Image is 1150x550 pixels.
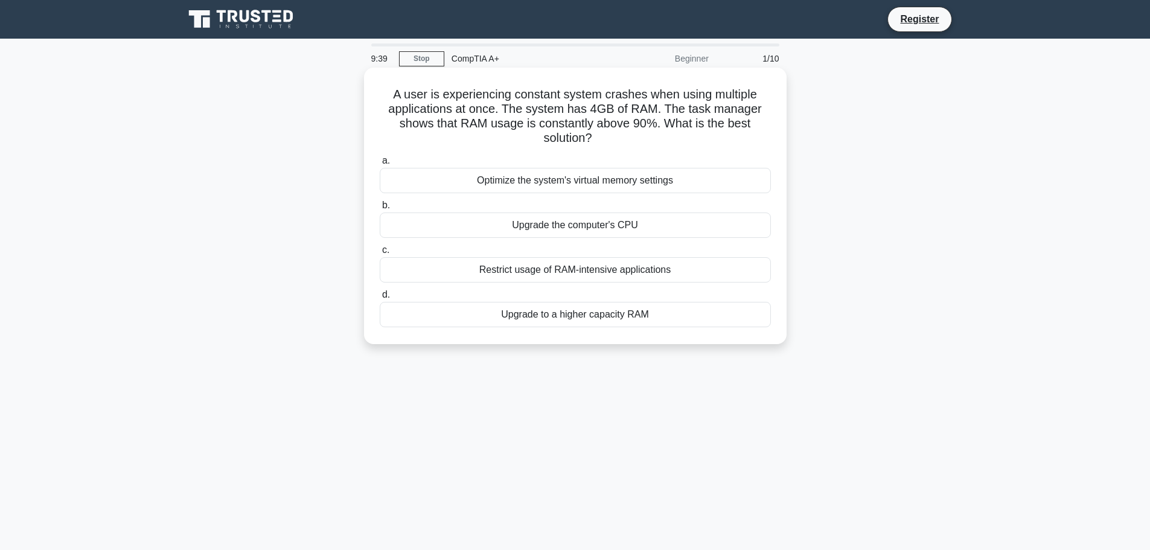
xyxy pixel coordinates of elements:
[380,302,771,327] div: Upgrade to a higher capacity RAM
[382,245,389,255] span: c.
[379,87,772,146] h5: A user is experiencing constant system crashes when using multiple applications at once. The syst...
[610,46,716,71] div: Beginner
[380,213,771,238] div: Upgrade the computer's CPU
[382,155,390,165] span: a.
[716,46,787,71] div: 1/10
[380,168,771,193] div: Optimize the system's virtual memory settings
[399,51,444,66] a: Stop
[444,46,610,71] div: CompTIA A+
[382,200,390,210] span: b.
[893,11,946,27] a: Register
[382,289,390,299] span: d.
[380,257,771,283] div: Restrict usage of RAM-intensive applications
[364,46,399,71] div: 9:39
